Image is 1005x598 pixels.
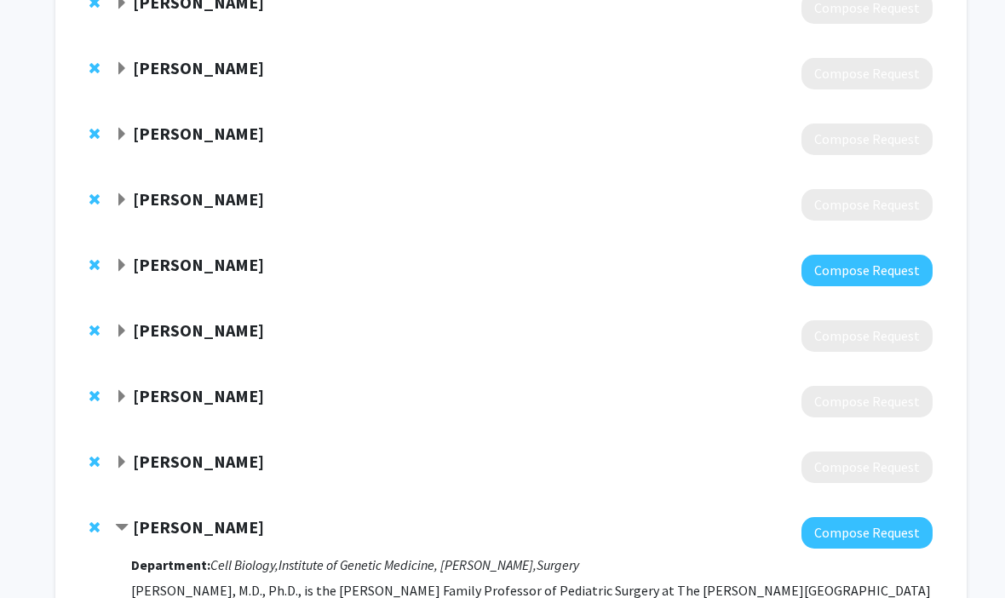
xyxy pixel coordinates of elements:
[133,451,264,472] strong: [PERSON_NAME]
[801,189,933,221] button: Compose Request to Martin Trapecar
[89,61,100,75] span: Remove Xiangbo Ruan from bookmarks
[89,520,100,534] span: Remove David Hackam from bookmarks
[89,455,100,469] span: Remove Jeff Coller from bookmarks
[801,386,933,417] button: Compose Request to Fidel Zavala
[89,258,100,272] span: Remove John Kim from bookmarks
[115,325,129,338] span: Expand Li Gao Bookmark
[89,127,100,141] span: Remove Matthew Poy from bookmarks
[801,58,933,89] button: Compose Request to Xiangbo Ruan
[115,521,129,535] span: Contract David Hackam Bookmark
[133,516,264,538] strong: [PERSON_NAME]
[89,193,100,206] span: Remove Martin Trapecar from bookmarks
[115,259,129,273] span: Expand John Kim Bookmark
[801,320,933,352] button: Compose Request to Li Gao
[115,128,129,141] span: Expand Matthew Poy Bookmark
[801,255,933,286] button: Compose Request to John Kim
[115,62,129,76] span: Expand Xiangbo Ruan Bookmark
[133,254,264,275] strong: [PERSON_NAME]
[537,556,579,573] i: Surgery
[133,385,264,406] strong: [PERSON_NAME]
[89,324,100,337] span: Remove Li Gao from bookmarks
[279,556,537,573] i: Institute of Genetic Medicine, [PERSON_NAME],
[133,319,264,341] strong: [PERSON_NAME]
[133,123,264,144] strong: [PERSON_NAME]
[133,188,264,210] strong: [PERSON_NAME]
[115,390,129,404] span: Expand Fidel Zavala Bookmark
[13,521,72,585] iframe: Chat
[115,193,129,207] span: Expand Martin Trapecar Bookmark
[801,451,933,483] button: Compose Request to Jeff Coller
[133,57,264,78] strong: [PERSON_NAME]
[115,456,129,469] span: Expand Jeff Coller Bookmark
[801,124,933,155] button: Compose Request to Matthew Poy
[210,556,279,573] i: Cell Biology,
[801,517,933,549] button: Compose Request to David Hackam
[89,389,100,403] span: Remove Fidel Zavala from bookmarks
[131,556,210,573] strong: Department:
